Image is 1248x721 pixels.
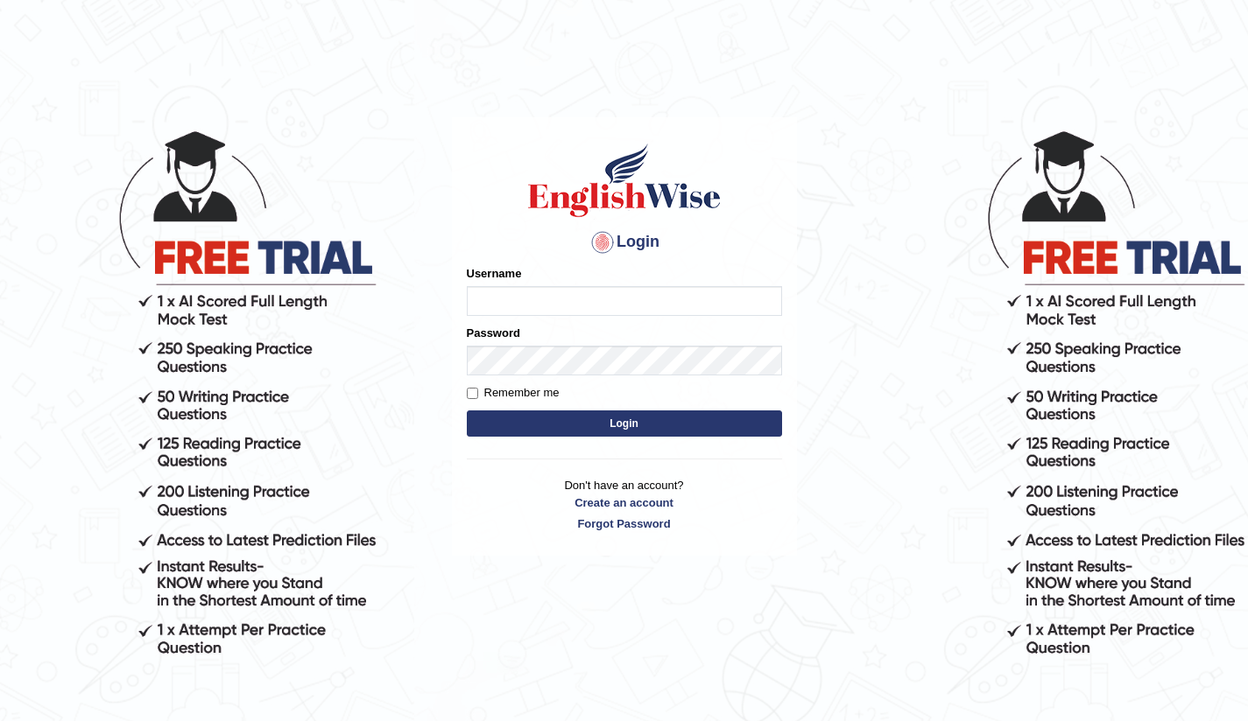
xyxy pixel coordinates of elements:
a: Create an account [467,494,782,511]
h4: Login [467,228,782,256]
button: Login [467,410,782,437]
label: Password [467,325,520,341]
label: Remember me [467,384,560,402]
p: Don't have an account? [467,477,782,531]
label: Username [467,265,522,282]
a: Forgot Password [467,515,782,532]
input: Remember me [467,388,478,399]
img: Logo of English Wise sign in for intelligent practice with AI [525,141,724,220]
